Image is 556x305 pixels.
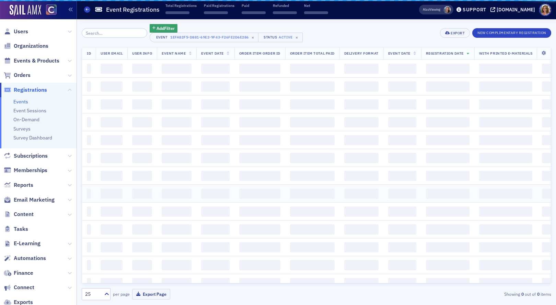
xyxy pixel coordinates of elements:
span: ‌ [101,64,123,74]
button: Export Page [132,289,170,300]
a: Users [4,28,28,35]
span: ‌ [201,224,229,235]
button: New Complimentary Registration [472,28,551,38]
span: ‌ [87,117,91,127]
span: User Info [132,51,152,56]
span: ‌ [101,171,123,181]
span: ‌ [290,99,335,110]
div: Also [423,7,429,12]
span: ‌ [87,135,91,145]
span: ‌ [201,99,229,110]
span: ‌ [132,135,152,145]
span: ‌ [426,242,470,252]
span: ‌ [344,189,379,199]
span: ‌ [290,189,335,199]
span: ‌ [132,81,152,92]
span: ‌ [239,81,280,92]
a: Memberships [4,167,47,174]
span: With Printed E-Materials [479,51,533,56]
span: User Email [101,51,123,56]
span: Users [14,28,28,35]
span: ‌ [87,153,91,163]
span: ‌ [388,64,416,74]
span: ‌ [239,242,280,252]
p: Net [304,3,328,8]
span: ‌ [388,206,416,217]
span: ‌ [239,99,280,110]
span: ‌ [87,224,91,235]
div: 25 [85,291,100,298]
div: Support [463,7,486,13]
span: ‌ [101,117,123,127]
span: ‌ [388,189,416,199]
span: Profile [539,4,551,16]
a: Orders [4,71,31,79]
button: StatusActive× [258,33,303,42]
span: ‌ [290,278,335,288]
span: ‌ [479,171,533,181]
p: Paid Registrations [204,3,234,8]
span: ‌ [426,81,470,92]
span: ‌ [201,153,229,163]
span: ‌ [162,99,192,110]
span: ‌ [162,224,192,235]
span: ‌ [132,64,152,74]
span: ‌ [426,135,470,145]
span: Organizations [14,42,48,50]
span: ‌ [162,278,192,288]
span: ‌ [101,189,123,199]
span: ‌ [242,11,266,14]
span: ‌ [201,206,229,217]
span: ‌ [239,189,280,199]
a: E-Learning [4,240,40,247]
span: Content [14,211,34,218]
span: ‌ [426,171,470,181]
a: Subscriptions [4,152,48,160]
span: Delivery Format [344,51,379,56]
span: Viewing [423,7,440,12]
span: ‌ [201,189,229,199]
a: Connect [4,284,34,291]
span: ‌ [479,153,533,163]
span: ‌ [344,135,379,145]
span: ‌ [290,153,335,163]
span: ‌ [162,81,192,92]
strong: 0 [520,291,525,297]
a: View Homepage [41,4,57,16]
span: ‌ [101,135,123,145]
div: Active [279,35,292,39]
span: ‌ [290,135,335,145]
span: ‌ [201,117,229,127]
span: ‌ [479,117,533,127]
span: Event Date [388,51,410,56]
span: ‌ [479,99,533,110]
span: ‌ [426,153,470,163]
p: Refunded [273,3,297,8]
span: ‌ [344,278,379,288]
span: ‌ [132,278,152,288]
span: Memberships [14,167,47,174]
span: ‌ [344,81,379,92]
span: ‌ [426,64,470,74]
a: Survey Dashboard [13,135,52,141]
span: ‌ [162,171,192,181]
div: Event [155,35,169,39]
span: Add Filter [157,25,175,31]
span: ‌ [344,260,379,270]
span: ‌ [239,153,280,163]
span: ID [87,51,91,56]
p: Paid [242,3,266,8]
span: ‌ [162,135,192,145]
a: On-Demand [13,116,39,123]
span: Registration Date [426,51,464,56]
span: ‌ [101,153,123,163]
span: ‌ [201,135,229,145]
span: ‌ [132,242,152,252]
span: ‌ [239,260,280,270]
span: ‌ [162,260,192,270]
span: ‌ [87,99,91,110]
span: ‌ [162,64,192,74]
a: Organizations [4,42,48,50]
span: ‌ [344,224,379,235]
span: ‌ [132,117,152,127]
